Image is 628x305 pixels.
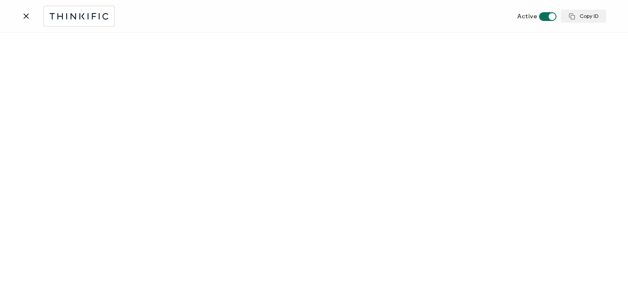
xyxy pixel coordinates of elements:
button: Copy ID [561,10,606,23]
span: Copy ID [569,13,598,20]
span: Active [517,13,537,20]
iframe: Chat Widget [584,263,628,305]
img: thinkific.svg [48,11,110,22]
